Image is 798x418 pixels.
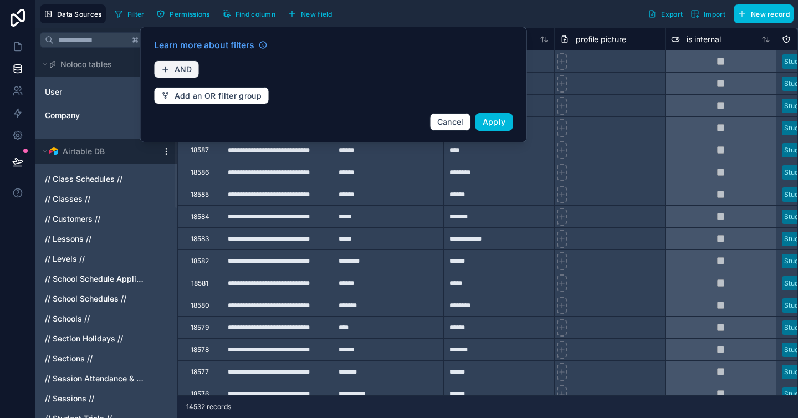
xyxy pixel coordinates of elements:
[45,333,146,344] a: // Section Holidays //
[45,333,123,344] span: // Section Holidays //
[191,235,209,243] div: 18583
[45,110,80,121] span: Company
[40,190,173,208] div: // Classes //
[40,83,173,101] div: User
[154,38,254,52] span: Learn more about filters
[191,146,209,155] div: 18587
[40,290,173,308] div: // School Schedules //
[45,213,146,225] a: // Customers //
[687,34,721,45] span: is internal
[152,6,213,22] button: Permissions
[704,10,725,18] span: Import
[40,144,157,159] button: Airtable LogoAirtable DB
[284,6,336,22] button: New field
[734,4,794,23] button: New record
[191,301,209,310] div: 18580
[40,4,106,23] button: Data Sources
[57,10,102,18] span: Data Sources
[40,370,173,388] div: // Session Attendance & Feedback //
[45,174,146,185] a: // Class Schedules //
[45,313,146,324] a: // Schools //
[45,86,62,98] span: User
[175,91,262,101] span: Add an OR filter group
[40,170,173,188] div: // Class Schedules //
[127,10,145,18] span: Filter
[110,6,149,22] button: Filter
[45,273,146,284] a: // School Schedule Applications //
[483,117,506,126] span: Apply
[170,10,209,18] span: Permissions
[49,147,58,156] img: Airtable Logo
[236,10,275,18] span: Find column
[437,117,464,126] span: Cancel
[45,253,85,264] span: // Levels //
[45,353,146,364] a: // Sections //
[191,168,209,177] div: 18586
[45,393,94,404] span: // Sessions //
[45,253,146,264] a: // Levels //
[40,57,166,72] button: Noloco tables
[644,4,687,23] button: Export
[301,10,332,18] span: New field
[191,190,209,199] div: 18585
[576,34,626,45] span: profile picture
[154,60,199,78] button: AND
[751,10,790,18] span: New record
[45,313,90,324] span: // Schools //
[63,146,105,157] span: Airtable DB
[154,38,268,52] a: Learn more about filters
[45,86,135,98] a: User
[45,233,91,244] span: // Lessons //
[45,353,93,364] span: // Sections //
[45,233,146,244] a: // Lessons //
[191,368,209,376] div: 18577
[40,330,173,348] div: // Section Holidays //
[40,250,173,268] div: // Levels //
[186,402,231,411] span: 14532 records
[45,193,90,205] span: // Classes //
[45,174,122,185] span: // Class Schedules //
[191,323,209,332] div: 18579
[40,350,173,368] div: // Sections //
[191,390,209,399] div: 18576
[45,293,126,304] span: // School Schedules //
[191,345,209,354] div: 18578
[430,113,471,131] button: Cancel
[60,59,112,70] span: Noloco tables
[45,193,146,205] a: // Classes //
[191,257,209,266] div: 18582
[154,87,269,105] button: Add an OR filter group
[152,6,218,22] a: Permissions
[40,210,173,228] div: // Customers //
[191,212,209,221] div: 18584
[475,113,513,131] button: Apply
[40,390,173,407] div: // Sessions //
[40,270,173,288] div: // School Schedule Applications //
[40,310,173,328] div: // Schools //
[175,64,192,74] span: AND
[45,373,146,384] a: // Session Attendance & Feedback //
[218,6,279,22] button: Find column
[687,4,729,23] button: Import
[45,293,146,304] a: // School Schedules //
[45,213,100,225] span: // Customers //
[40,230,173,248] div: // Lessons //
[45,393,146,404] a: // Sessions //
[45,110,135,121] a: Company
[729,4,794,23] a: New record
[661,10,683,18] span: Export
[191,279,208,288] div: 18581
[40,106,173,124] div: Company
